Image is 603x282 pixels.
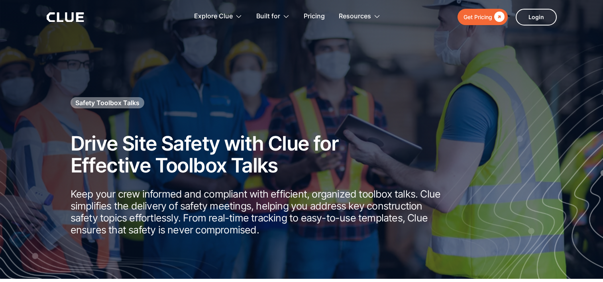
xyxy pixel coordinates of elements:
[516,9,557,25] a: Login
[427,43,603,279] img: Construction fleet management software
[194,4,233,29] div: Explore Clue
[458,9,508,25] a: Get Pricing
[71,188,449,236] p: Keep your crew informed and compliant with efficient, organized toolbox talks. Clue simplifies th...
[71,133,346,176] h2: Drive Site Safety with Clue for Effective Toolbox Talks
[339,4,371,29] div: Resources
[256,4,280,29] div: Built for
[75,98,139,107] h1: Safety Toolbox Talks
[492,12,505,22] div: 
[464,12,492,22] div: Get Pricing
[304,4,325,29] a: Pricing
